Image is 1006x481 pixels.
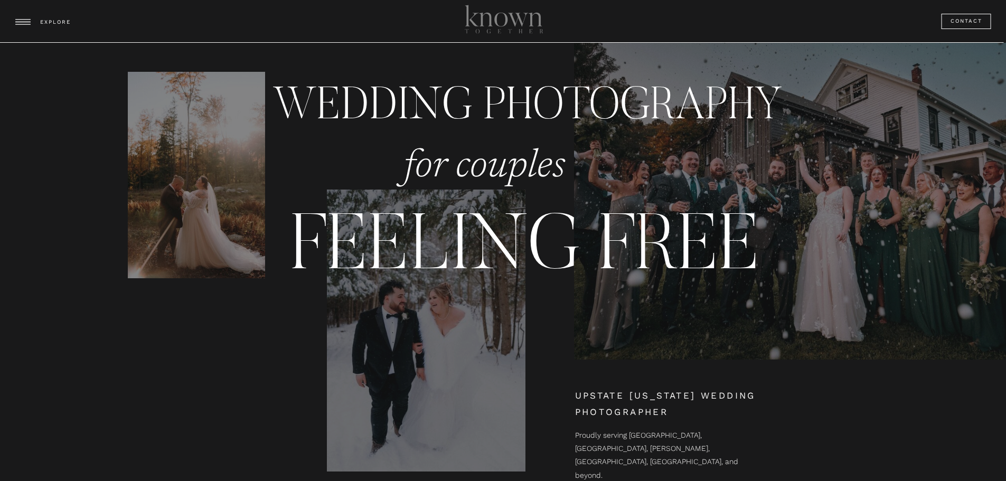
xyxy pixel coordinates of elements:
h2: WEDDING PHOTOGRAPHY [272,76,794,134]
h3: EXPLORE [40,17,73,27]
h2: Proudly serving [GEOGRAPHIC_DATA], [GEOGRAPHIC_DATA], [PERSON_NAME], [GEOGRAPHIC_DATA], [GEOGRAPH... [575,429,740,458]
h3: FEELING FREE [229,195,822,271]
h2: for couples [403,144,568,195]
a: Contact [951,16,983,26]
h1: Upstate [US_STATE] Wedding Photographer [575,388,804,419]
